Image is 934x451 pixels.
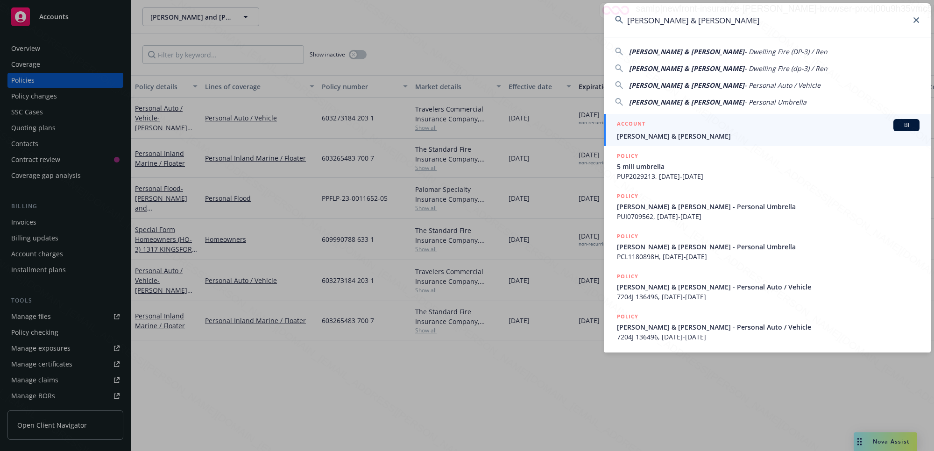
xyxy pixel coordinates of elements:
[604,186,931,226] a: POLICY[PERSON_NAME] & [PERSON_NAME] - Personal UmbrellaPUI0709562, [DATE]-[DATE]
[617,151,638,161] h5: POLICY
[629,81,744,90] span: [PERSON_NAME] & [PERSON_NAME]
[617,292,920,302] span: 7204J 136496, [DATE]-[DATE]
[604,3,931,37] input: Search...
[604,146,931,186] a: POLICY5 mill umbrellaPUP2029213, [DATE]-[DATE]
[617,332,920,342] span: 7204J 136496, [DATE]-[DATE]
[617,272,638,281] h5: POLICY
[897,121,916,129] span: BI
[617,282,920,292] span: [PERSON_NAME] & [PERSON_NAME] - Personal Auto / Vehicle
[744,47,828,56] span: - Dwelling Fire (DP-3) / Ren
[744,81,821,90] span: - Personal Auto / Vehicle
[617,162,920,171] span: 5 mill umbrella
[617,171,920,181] span: PUP2029213, [DATE]-[DATE]
[604,226,931,267] a: POLICY[PERSON_NAME] & [PERSON_NAME] - Personal UmbrellaPCL1180898H, [DATE]-[DATE]
[629,47,744,56] span: [PERSON_NAME] & [PERSON_NAME]
[617,119,645,130] h5: ACCOUNT
[629,98,744,106] span: [PERSON_NAME] & [PERSON_NAME]
[617,191,638,201] h5: POLICY
[744,64,828,73] span: - Dwelling Fire (dp-3) / Ren
[617,322,920,332] span: [PERSON_NAME] & [PERSON_NAME] - Personal Auto / Vehicle
[617,242,920,252] span: [PERSON_NAME] & [PERSON_NAME] - Personal Umbrella
[617,202,920,211] span: [PERSON_NAME] & [PERSON_NAME] - Personal Umbrella
[617,252,920,261] span: PCL1180898H, [DATE]-[DATE]
[617,211,920,221] span: PUI0709562, [DATE]-[DATE]
[617,312,638,321] h5: POLICY
[744,98,807,106] span: - Personal Umbrella
[617,232,638,241] h5: POLICY
[604,267,931,307] a: POLICY[PERSON_NAME] & [PERSON_NAME] - Personal Auto / Vehicle7204J 136496, [DATE]-[DATE]
[604,307,931,347] a: POLICY[PERSON_NAME] & [PERSON_NAME] - Personal Auto / Vehicle7204J 136496, [DATE]-[DATE]
[629,64,744,73] span: [PERSON_NAME] & [PERSON_NAME]
[604,114,931,146] a: ACCOUNTBI[PERSON_NAME] & [PERSON_NAME]
[617,131,920,141] span: [PERSON_NAME] & [PERSON_NAME]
